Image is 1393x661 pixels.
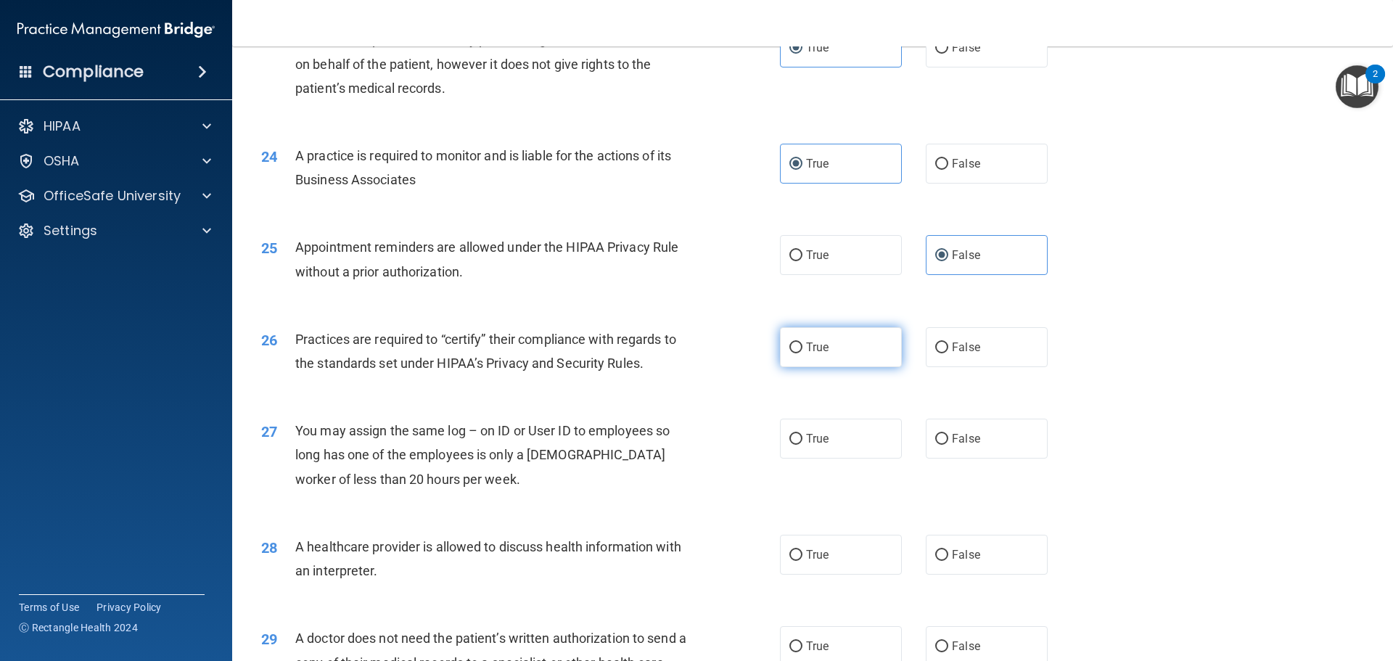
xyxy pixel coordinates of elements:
span: 28 [261,539,277,557]
span: A healthcare power of attorney provides rights to make decisions on behalf of the patient, howeve... [295,32,673,95]
span: A healthcare provider is allowed to discuss health information with an interpreter. [295,539,681,578]
span: False [952,248,980,262]
input: True [789,641,802,652]
button: Open Resource Center, 2 new notifications [1336,65,1378,108]
span: 29 [261,631,277,648]
input: False [935,641,948,652]
p: HIPAA [44,118,81,135]
span: True [806,432,829,446]
span: False [952,639,980,653]
input: True [789,342,802,353]
span: False [952,432,980,446]
input: True [789,250,802,261]
span: Appointment reminders are allowed under the HIPAA Privacy Rule without a prior authorization. [295,239,678,279]
div: 2 [1373,74,1378,93]
input: False [935,434,948,445]
span: 25 [261,239,277,257]
span: False [952,340,980,354]
input: True [789,550,802,561]
a: Privacy Policy [96,600,162,615]
span: True [806,548,829,562]
input: False [935,342,948,353]
input: True [789,43,802,54]
span: False [952,548,980,562]
span: 24 [261,148,277,165]
span: False [952,157,980,171]
span: Practices are required to “certify” their compliance with regards to the standards set under HIPA... [295,332,676,371]
a: HIPAA [17,118,211,135]
span: A practice is required to monitor and is liable for the actions of its Business Associates [295,148,671,187]
span: True [806,41,829,54]
a: OfficeSafe University [17,187,211,205]
span: True [806,248,829,262]
a: Terms of Use [19,600,79,615]
span: 27 [261,423,277,440]
span: True [806,157,829,171]
a: Settings [17,222,211,239]
span: True [806,639,829,653]
p: OfficeSafe University [44,187,181,205]
input: True [789,159,802,170]
span: 26 [261,332,277,349]
input: False [935,250,948,261]
img: PMB logo [17,15,215,44]
input: False [935,159,948,170]
a: OSHA [17,152,211,170]
p: Settings [44,222,97,239]
input: True [789,434,802,445]
h4: Compliance [43,62,144,82]
input: False [935,43,948,54]
span: Ⓒ Rectangle Health 2024 [19,620,138,635]
span: False [952,41,980,54]
input: False [935,550,948,561]
span: True [806,340,829,354]
span: You may assign the same log – on ID or User ID to employees so long has one of the employees is o... [295,423,670,486]
p: OSHA [44,152,80,170]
